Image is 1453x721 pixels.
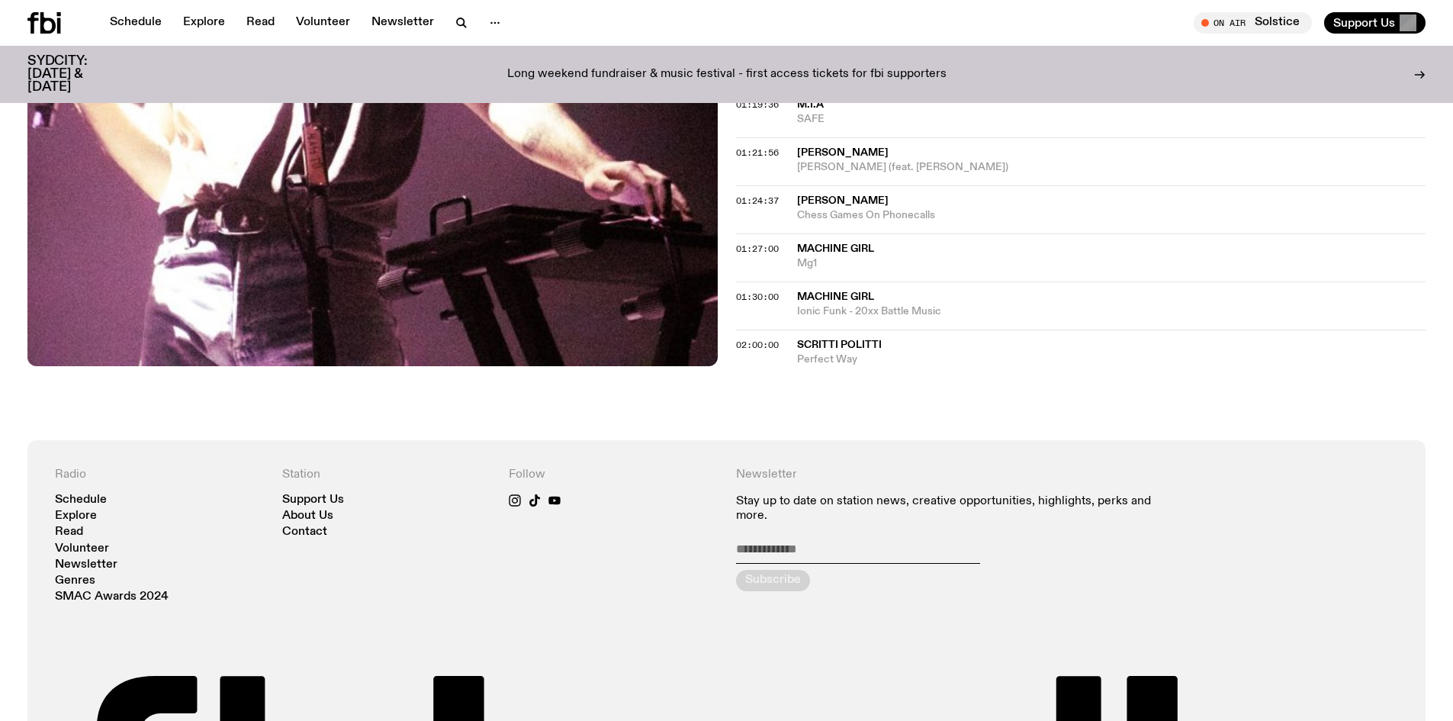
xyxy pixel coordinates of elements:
[55,543,109,555] a: Volunteer
[736,245,779,253] button: 01:27:00
[797,147,889,158] span: [PERSON_NAME]
[797,112,1426,127] span: SAFE
[55,526,83,538] a: Read
[1194,12,1312,34] button: On AirSolstice
[797,352,1426,367] span: Perfect Way
[736,293,779,301] button: 01:30:00
[287,12,359,34] a: Volunteer
[55,575,95,587] a: Genres
[797,340,882,350] span: Scritti Politti
[362,12,443,34] a: Newsletter
[797,208,1426,223] span: Chess Games On Phonecalls
[736,146,779,159] span: 01:21:56
[509,468,718,482] h4: Follow
[55,510,97,522] a: Explore
[736,341,779,349] button: 02:00:00
[282,510,333,522] a: About Us
[55,468,264,482] h4: Radio
[736,339,779,351] span: 02:00:00
[797,243,874,254] span: Machine Girl
[101,12,171,34] a: Schedule
[736,570,810,591] button: Subscribe
[282,526,327,538] a: Contact
[797,160,1426,175] span: [PERSON_NAME] (feat. [PERSON_NAME])
[507,68,947,82] p: Long weekend fundraiser & music festival - first access tickets for fbi supporters
[736,468,1172,482] h4: Newsletter
[736,494,1172,523] p: Stay up to date on station news, creative opportunities, highlights, perks and more.
[736,195,779,207] span: 01:24:37
[736,243,779,255] span: 01:27:00
[237,12,284,34] a: Read
[55,559,117,571] a: Newsletter
[736,98,779,111] span: 01:19:36
[797,256,1426,271] span: Mg1
[282,468,491,482] h4: Station
[736,291,779,303] span: 01:30:00
[797,304,1426,319] span: Ionic Funk - 20xx Battle Music
[1324,12,1426,34] button: Support Us
[736,149,779,157] button: 01:21:56
[282,494,344,506] a: Support Us
[797,195,889,206] span: [PERSON_NAME]
[174,12,234,34] a: Explore
[797,99,824,110] span: M.I.A
[27,55,125,94] h3: SYDCITY: [DATE] & [DATE]
[55,591,169,603] a: SMAC Awards 2024
[55,494,107,506] a: Schedule
[797,291,874,302] span: Machine Girl
[1333,16,1395,30] span: Support Us
[736,101,779,109] button: 01:19:36
[736,197,779,205] button: 01:24:37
